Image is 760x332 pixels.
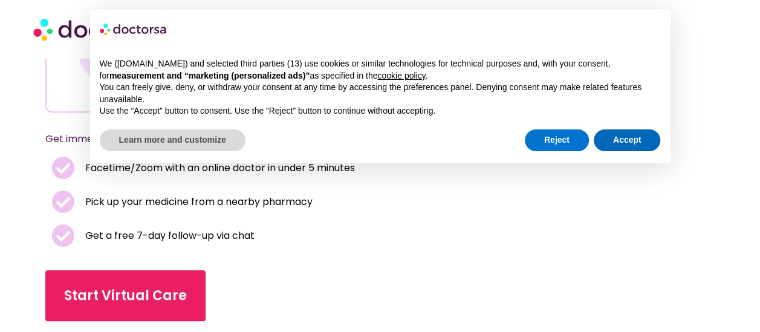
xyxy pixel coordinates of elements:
p: Get immediate virtual care in [GEOGRAPHIC_DATA]. [45,131,585,148]
span: Get a free 7-day follow-up via chat [82,227,255,244]
p: Use the “Accept” button to consent. Use the “Reject” button to continue without accepting. [100,105,661,117]
button: Learn more and customize [100,129,245,151]
p: You can freely give, deny, or withdraw your consent at any time by accessing the preferences pane... [100,82,661,105]
strong: measurement and “marketing (personalized ads)” [109,71,310,80]
button: Accept [594,129,661,151]
button: Reject [525,129,589,151]
span: Start Virtual Care [64,286,187,305]
a: Start Virtual Care [45,270,206,321]
p: We ([DOMAIN_NAME]) and selected third parties (13) use cookies or similar technologies for techni... [100,58,661,82]
img: logo [100,19,167,39]
span: Pick up your medicine from a nearby pharmacy [82,194,313,210]
a: cookie policy [377,71,425,80]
